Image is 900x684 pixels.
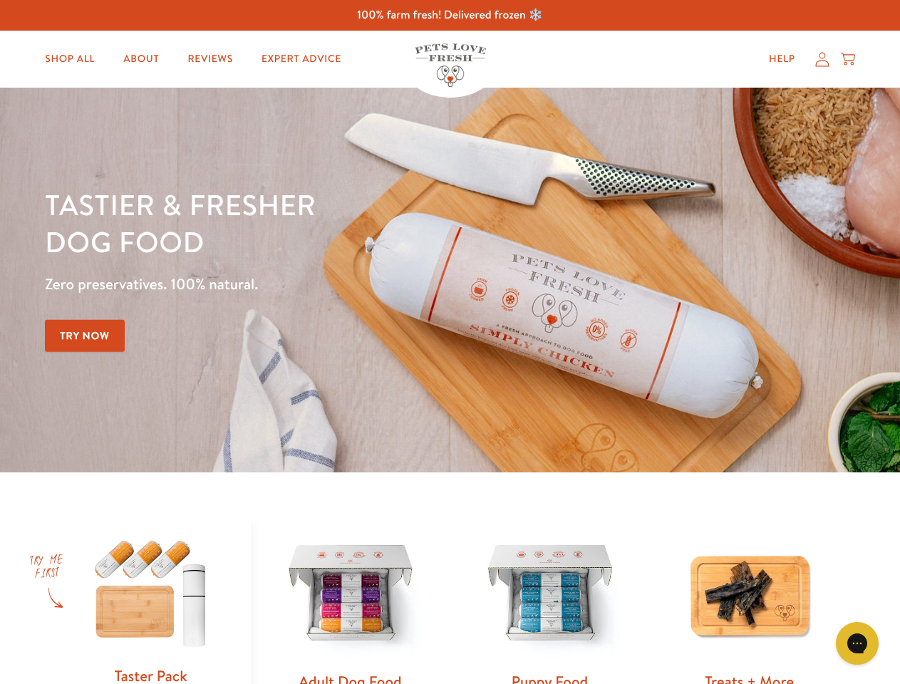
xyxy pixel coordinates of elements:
[829,617,886,670] iframe: Gorgias live chat messenger
[33,45,106,73] a: Shop All
[45,271,585,297] p: Zero preservatives. 100% natural.
[45,186,585,260] h1: Tastier & fresher dog food
[45,320,125,352] a: Try Now
[415,43,486,87] img: Pets Love Fresh
[250,45,353,73] a: Expert Advice
[112,45,170,73] a: About
[176,45,244,73] a: Reviews
[757,45,807,73] a: Help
